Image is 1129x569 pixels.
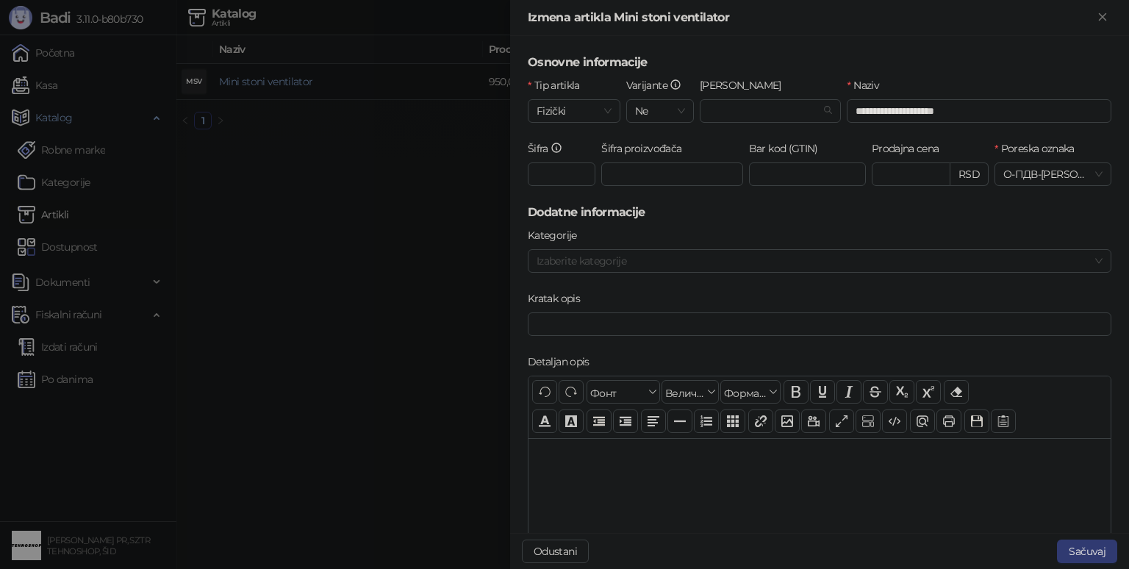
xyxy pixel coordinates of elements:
[537,100,612,122] span: Fizički
[694,409,719,433] button: Листа
[872,140,948,157] label: Prodajna cena
[528,290,589,307] label: Kratak opis
[528,140,572,157] label: Šifra
[950,162,989,186] div: RSD
[528,354,598,370] label: Detaljan opis
[936,409,961,433] button: Штампај
[882,409,907,433] button: Приказ кода
[991,409,1016,433] button: Шаблон
[662,380,719,404] button: Величина
[532,380,557,404] button: Поврати
[559,409,584,433] button: Боја позадине
[587,409,612,433] button: Извлачење
[836,380,861,404] button: Искошено
[994,140,1083,157] label: Poreska oznaka
[1057,540,1117,563] button: Sačuvaj
[964,409,989,433] button: Сачувај
[635,100,685,122] span: Ne
[889,380,914,404] button: Индексирано
[748,409,773,433] button: Веза
[528,312,1111,336] input: Kratak opis
[775,409,800,433] button: Слика
[626,77,691,93] label: Varijante
[559,380,584,404] button: Понови
[700,77,790,93] label: Robna marka
[601,140,691,157] label: Šifra proizvođača
[613,409,638,433] button: Увлачење
[528,204,1111,221] h5: Dodatne informacije
[847,99,1111,123] input: Naziv
[641,409,666,433] button: Поравнање
[916,380,941,404] button: Експонент
[801,409,826,433] button: Видео
[532,409,557,433] button: Боја текста
[720,380,781,404] button: Формати
[749,162,866,186] input: Bar kod (GTIN)
[1003,163,1103,185] span: О-ПДВ - [PERSON_NAME] ( 20,00 %)
[810,380,835,404] button: Подвучено
[847,77,888,93] label: Naziv
[863,380,888,404] button: Прецртано
[910,409,935,433] button: Преглед
[720,409,745,433] button: Табела
[709,100,820,122] input: Robna marka
[528,77,589,93] label: Tip artikla
[528,9,1094,26] div: Izmena artikla Mini stoni ventilator
[856,409,881,433] button: Прикажи блокове
[522,540,589,563] button: Odustani
[829,409,854,433] button: Приказ преко целог екрана
[528,227,586,243] label: Kategorije
[784,380,809,404] button: Подебљано
[667,409,692,433] button: Хоризонтална линија
[601,162,743,186] input: Šifra proizvođača
[1094,9,1111,26] button: Zatvori
[587,380,660,404] button: Фонт
[528,54,1111,71] h5: Osnovne informacije
[749,140,827,157] label: Bar kod (GTIN)
[944,380,969,404] button: Уклони формат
